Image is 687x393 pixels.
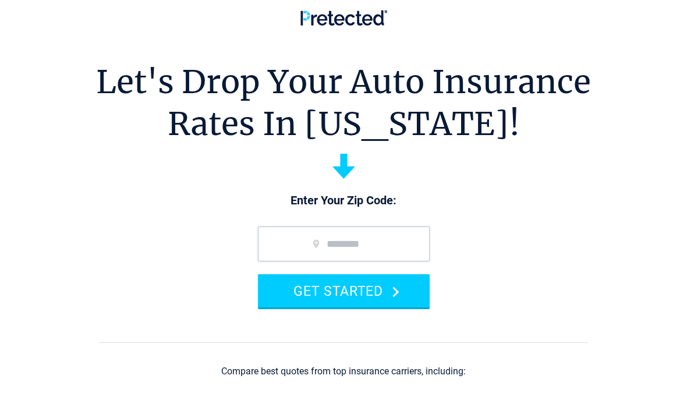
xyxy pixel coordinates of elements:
img: Pretected Logo [300,10,387,26]
p: Enter Your Zip Code: [246,193,441,209]
div: Compare best quotes from top insurance carriers, including: [221,366,466,377]
button: GET STARTED [258,274,430,307]
input: zip code [258,226,430,261]
h1: Let's Drop Your Auto Insurance Rates In [US_STATE]! [96,61,591,145]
